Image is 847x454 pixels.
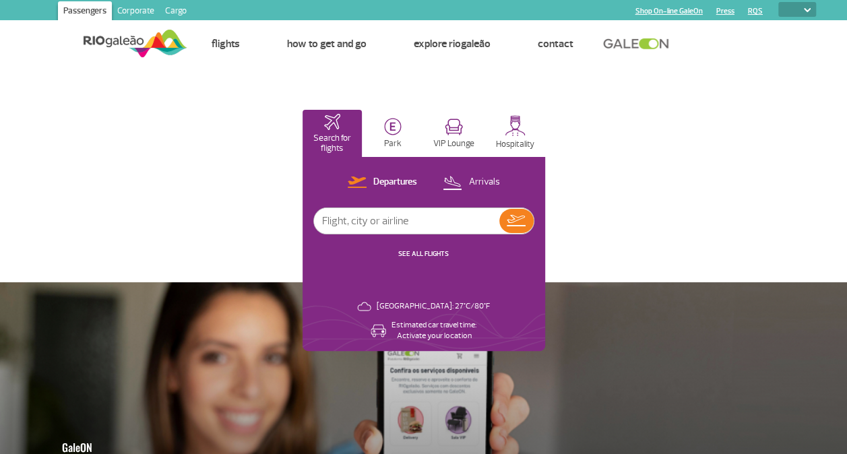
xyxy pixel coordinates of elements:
[309,133,356,154] p: Search for flights
[211,37,239,51] a: Flights
[286,37,366,51] a: How to get and go
[716,7,734,15] a: Press
[439,174,503,191] button: Arrivals
[748,7,763,15] a: RQS
[398,249,449,258] a: SEE ALL FLIGHTS
[413,37,490,51] a: Explore RIOgaleão
[58,1,112,23] a: Passengers
[445,119,463,135] img: vipRoom.svg
[324,114,340,130] img: airplaneHomeActive.svg
[377,301,490,312] p: [GEOGRAPHIC_DATA]: 27°C/80°F
[160,1,192,23] a: Cargo
[433,139,474,149] p: VIP Lounge
[505,115,526,136] img: hospitality.svg
[344,174,421,191] button: Departures
[391,320,476,342] p: Estimated car travel time: Activate your location
[394,249,453,259] button: SEE ALL FLIGHTS
[363,110,423,157] button: Park
[384,118,402,135] img: carParkingHome.svg
[496,139,534,150] p: Hospitality
[537,37,573,51] a: Contact
[384,139,402,149] p: Park
[635,7,703,15] a: Shop On-line GaleOn
[314,208,499,234] input: Flight, city or airline
[425,110,484,157] button: VIP Lounge
[112,1,160,23] a: Corporate
[468,176,499,189] p: Arrivals
[303,110,363,157] button: Search for flights
[485,110,545,157] button: Hospitality
[373,176,417,189] p: Departures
